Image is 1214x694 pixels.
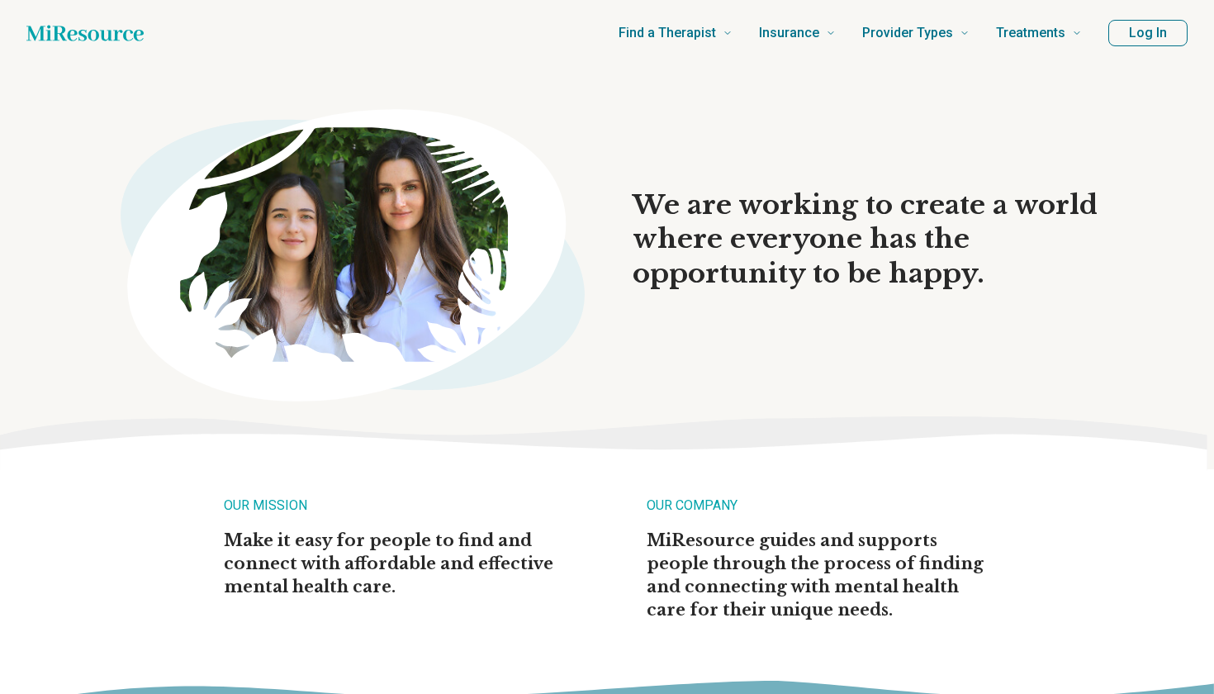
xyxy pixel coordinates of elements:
[759,21,819,45] span: Insurance
[26,17,144,50] a: Home page
[862,21,953,45] span: Provider Types
[224,496,567,529] h2: OUR MISSION
[633,188,1122,292] h1: We are working to create a world where everyone has the opportunity to be happy.
[996,21,1065,45] span: Treatments
[647,496,990,529] h2: OUR COMPANY
[1108,20,1188,46] button: Log In
[647,529,990,621] p: MiResource guides and supports people through the process of finding and connecting with mental h...
[619,21,716,45] span: Find a Therapist
[224,529,567,598] p: Make it easy for people to find and connect with affordable and effective mental health care.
